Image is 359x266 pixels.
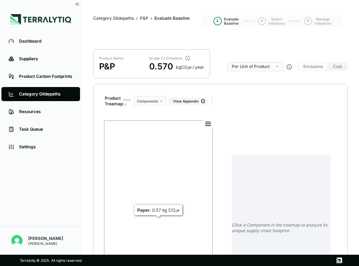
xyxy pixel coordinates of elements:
[169,98,208,105] button: View Appendix
[99,56,125,60] div: Product Name
[176,64,204,70] div: kg CO e / year
[305,14,331,28] button: 3Manage Initiatives
[134,96,166,106] button: Components
[227,62,284,71] button: Per Unit of Product
[261,19,263,23] span: 2
[28,241,63,246] div: [PERSON_NAME]
[258,14,285,28] button: 2Select Initiatives
[19,38,73,44] div: Dashboard
[224,17,239,25] span: Evaluate Baseline
[329,63,346,70] button: Cost
[105,95,123,107] div: Product Treemap
[19,126,73,132] div: Task Queue
[11,235,23,246] img: Lisa Schold
[19,56,73,62] div: Suppliers
[10,14,71,25] img: Logo
[214,14,239,28] button: 1Evaluate Baseline
[211,98,247,105] button: Export Result
[99,61,125,72] div: P&P
[19,109,73,115] div: Resources
[123,96,131,106] label: View by
[28,236,63,241] div: [PERSON_NAME]
[217,19,219,23] span: 1
[140,16,148,21] a: P&P
[315,17,331,25] span: Manage Initiatives
[151,16,152,21] span: ›
[8,232,25,249] button: Open user button
[19,91,73,97] div: Category Glidepaths
[187,66,189,70] sub: 2
[149,56,184,60] div: Scope 3.1 Emissions
[307,19,309,23] span: 3
[149,61,173,72] div: 0.570
[268,17,285,25] span: Select Initiatives
[136,16,138,21] span: ›
[154,16,190,21] span: Evaluate Baseline
[299,63,327,70] button: Emissions
[19,144,73,150] div: Settings
[19,74,73,79] div: Product Carbon Footprints
[93,16,134,21] a: Category Glidepaths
